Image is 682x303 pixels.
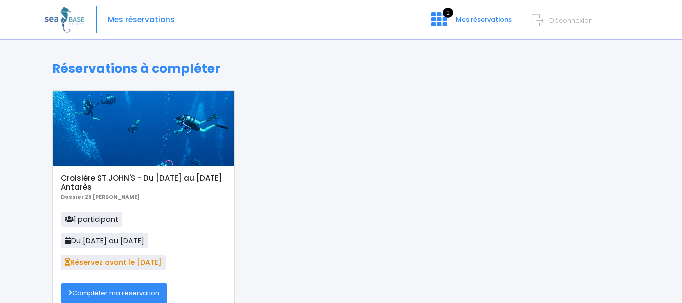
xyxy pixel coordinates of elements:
[52,61,630,76] h1: Réservations à compléter
[61,193,140,201] b: Dossier 25 [PERSON_NAME]
[61,255,166,270] span: Réservez avant le [DATE]
[423,18,518,28] a: 2 Mes réservations
[61,233,148,248] span: Du [DATE] au [DATE]
[443,8,453,18] span: 2
[549,16,593,25] span: Déconnexion
[61,174,226,192] h5: Croisière ST JOHN'S - Du [DATE] au [DATE] Antarès
[61,283,167,303] a: Compléter ma réservation
[456,15,512,24] span: Mes réservations
[61,212,122,227] span: 1 participant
